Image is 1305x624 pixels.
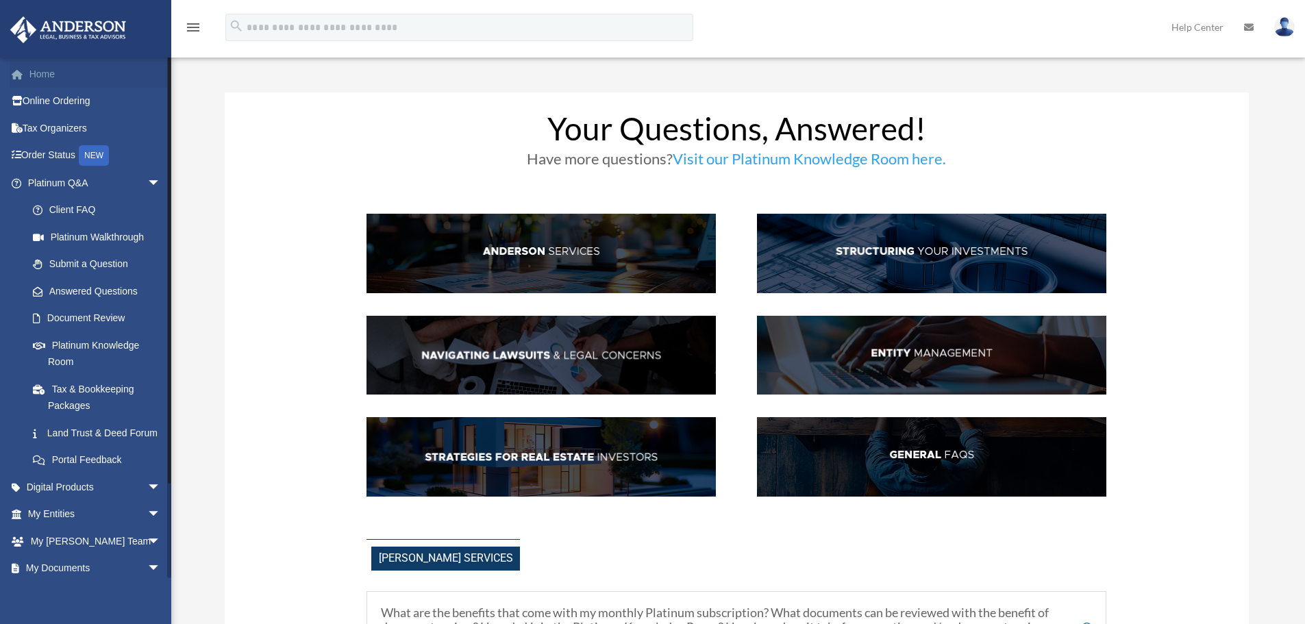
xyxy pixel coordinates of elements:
[366,214,716,293] img: AndServ_hdr
[10,169,182,197] a: Platinum Q&Aarrow_drop_down
[6,16,130,43] img: Anderson Advisors Platinum Portal
[673,149,946,175] a: Visit our Platinum Knowledge Room here.
[10,501,182,528] a: My Entitiesarrow_drop_down
[366,316,716,395] img: NavLaw_hdr
[185,24,201,36] a: menu
[19,375,182,419] a: Tax & Bookkeeping Packages
[147,501,175,529] span: arrow_drop_down
[757,417,1106,497] img: GenFAQ_hdr
[10,88,182,115] a: Online Ordering
[19,305,182,332] a: Document Review
[757,214,1106,293] img: StructInv_hdr
[19,419,182,447] a: Land Trust & Deed Forum
[10,555,182,582] a: My Documentsarrow_drop_down
[19,197,175,224] a: Client FAQ
[10,142,182,170] a: Order StatusNEW
[371,547,520,571] span: [PERSON_NAME] Services
[757,316,1106,395] img: EntManag_hdr
[229,18,244,34] i: search
[10,473,182,501] a: Digital Productsarrow_drop_down
[147,527,175,556] span: arrow_drop_down
[19,447,182,474] a: Portal Feedback
[185,19,201,36] i: menu
[19,277,182,305] a: Answered Questions
[366,113,1106,151] h1: Your Questions, Answered!
[366,417,716,497] img: StratsRE_hdr
[10,527,182,555] a: My [PERSON_NAME] Teamarrow_drop_down
[366,151,1106,173] h3: Have more questions?
[19,223,182,251] a: Platinum Walkthrough
[19,251,182,278] a: Submit a Question
[10,114,182,142] a: Tax Organizers
[19,332,182,375] a: Platinum Knowledge Room
[10,60,182,88] a: Home
[147,169,175,197] span: arrow_drop_down
[147,473,175,501] span: arrow_drop_down
[79,145,109,166] div: NEW
[1274,17,1295,37] img: User Pic
[147,555,175,583] span: arrow_drop_down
